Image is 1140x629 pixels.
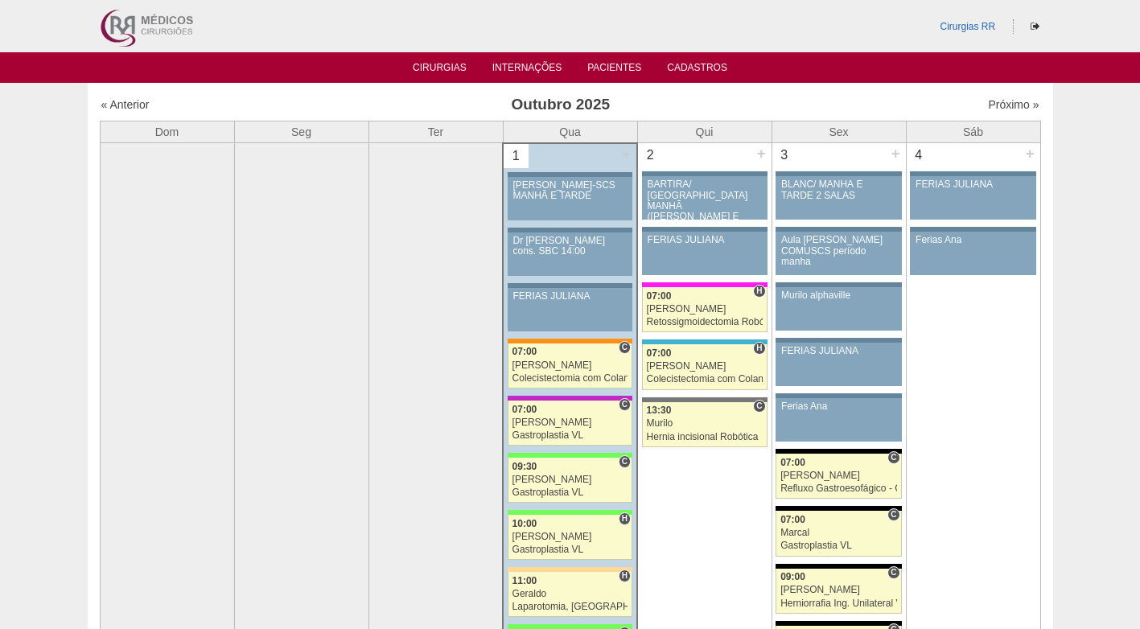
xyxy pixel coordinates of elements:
div: [PERSON_NAME] [780,471,897,481]
div: FERIAS JULIANA [648,235,762,245]
span: Hospital [619,569,631,582]
a: C 09:30 [PERSON_NAME] Gastroplastia VL [508,458,632,503]
div: Murilo [647,418,763,429]
div: Key: Aviso [776,393,901,398]
a: FERIAS JULIANA [642,232,768,275]
span: 10:00 [512,518,537,529]
div: Colecistectomia com Colangiografia VL [512,373,628,384]
div: Key: Aviso [508,172,632,177]
div: Refluxo Gastroesofágico - Cirurgia VL [780,483,897,494]
div: Key: Blanc [776,621,901,626]
div: + [619,144,633,165]
div: 2 [638,143,663,167]
div: Key: Aviso [776,338,901,343]
span: 13:30 [647,405,672,416]
span: Consultório [753,400,765,413]
a: FERIAS JULIANA [776,343,901,386]
a: Internações [492,62,562,78]
span: 07:00 [512,404,537,415]
div: Key: Aviso [776,282,901,287]
div: Key: Santa Catarina [642,397,768,402]
div: Key: Aviso [508,228,632,232]
span: 07:00 [647,347,672,359]
div: Ferias Ana [916,235,1031,245]
div: Gastroplastia VL [512,430,628,441]
div: Key: Aviso [776,171,901,176]
div: Murilo alphaville [781,290,896,301]
div: [PERSON_NAME]-SCS MANHÃ E TARDE [513,180,628,201]
div: [PERSON_NAME] [512,475,628,485]
a: Murilo alphaville [776,287,901,331]
span: 07:00 [780,514,805,525]
div: Key: Blanc [776,449,901,454]
div: [PERSON_NAME] [512,417,628,428]
div: FERIAS JULIANA [781,346,896,356]
div: Geraldo [512,589,628,599]
div: 1 [504,144,529,168]
span: 07:00 [647,290,672,302]
div: Laparotomia, [GEOGRAPHIC_DATA], Drenagem, Bridas VL [512,602,628,612]
div: Key: Aviso [910,171,1035,176]
div: Key: Blanc [776,564,901,569]
span: Hospital [753,285,765,298]
div: Key: Aviso [776,227,901,232]
div: [PERSON_NAME] [647,361,763,372]
th: Ter [368,121,503,143]
a: FERIAS JULIANA [508,288,632,331]
a: C 07:00 [PERSON_NAME] Refluxo Gastroesofágico - Cirurgia VL [776,454,901,499]
div: Key: Pro Matre [642,282,768,287]
span: Consultório [887,566,899,579]
span: Consultório [887,508,899,521]
a: Aula [PERSON_NAME] COMUSCS período manha [776,232,901,275]
div: Key: Aviso [642,171,768,176]
div: Gastroplastia VL [780,541,897,551]
div: Key: Neomater [642,339,768,344]
div: BARTIRA/ [GEOGRAPHIC_DATA] MANHÃ ([PERSON_NAME] E ANA)/ SANTA JOANA -TARDE [648,179,762,243]
a: H 07:00 [PERSON_NAME] Retossigmoidectomia Robótica [642,287,768,332]
div: Key: Brasil [508,453,632,458]
div: Marcal [780,528,897,538]
div: Colecistectomia com Colangiografia VL [647,374,763,384]
span: Consultório [619,455,631,468]
span: 07:00 [780,457,805,468]
span: Consultório [619,341,631,354]
a: H 07:00 [PERSON_NAME] Colecistectomia com Colangiografia VL [642,344,768,389]
th: Qui [637,121,772,143]
div: + [755,143,768,164]
div: Key: Bartira [508,567,632,572]
div: Key: Brasil [508,624,632,629]
div: + [1023,143,1037,164]
span: 09:30 [512,461,537,472]
span: 07:00 [512,346,537,357]
a: Ferias Ana [776,398,901,442]
a: Pacientes [587,62,641,78]
th: Sex [772,121,906,143]
th: Dom [100,121,234,143]
div: Herniorrafia Ing. Unilateral VL [780,598,897,609]
div: Key: Maria Braido [508,396,632,401]
div: + [889,143,903,164]
div: Gastroplastia VL [512,545,628,555]
a: « Anterior [101,98,150,111]
a: Ferias Ana [910,232,1035,275]
div: Aula [PERSON_NAME] COMUSCS período manha [781,235,896,267]
span: Hospital [619,512,631,525]
a: FERIAS JULIANA [910,176,1035,220]
div: Key: Aviso [508,283,632,288]
a: Dr [PERSON_NAME] cons. SBC 14:00 [508,232,632,276]
div: [PERSON_NAME] [647,304,763,314]
div: Retossigmoidectomia Robótica [647,317,763,327]
span: Consultório [887,451,899,464]
a: BLANC/ MANHÃ E TARDE 2 SALAS [776,176,901,220]
div: FERIAS JULIANA [513,291,628,302]
a: C 09:00 [PERSON_NAME] Herniorrafia Ing. Unilateral VL [776,569,901,614]
th: Sáb [906,121,1040,143]
div: [PERSON_NAME] [780,585,897,595]
div: FERIAS JULIANA [916,179,1031,190]
span: 09:00 [780,571,805,582]
div: [PERSON_NAME] [512,532,628,542]
th: Seg [234,121,368,143]
div: Key: Aviso [910,227,1035,232]
div: BLANC/ MANHÃ E TARDE 2 SALAS [781,179,896,200]
a: BARTIRA/ [GEOGRAPHIC_DATA] MANHÃ ([PERSON_NAME] E ANA)/ SANTA JOANA -TARDE [642,176,768,220]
